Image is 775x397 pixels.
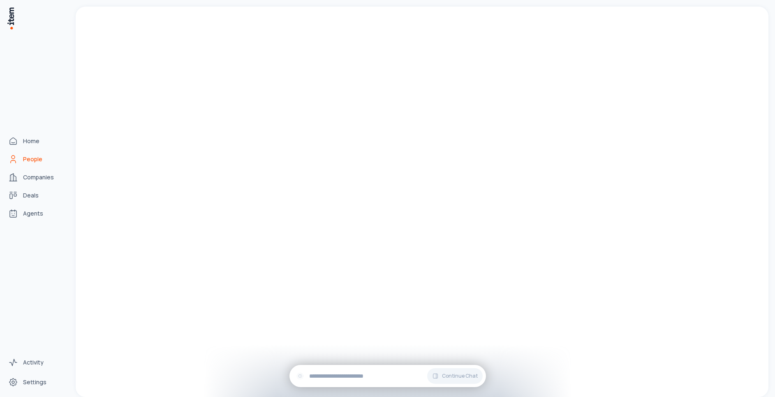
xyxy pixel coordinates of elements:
a: People [5,151,67,167]
a: Companies [5,169,67,186]
img: Item Brain Logo [7,7,15,30]
a: Deals [5,187,67,204]
div: Continue Chat [289,365,486,387]
span: Agents [23,209,43,218]
span: Home [23,137,39,145]
span: Continue Chat [442,373,478,379]
a: Home [5,133,67,149]
a: Activity [5,354,67,371]
span: Companies [23,173,54,181]
a: Agents [5,205,67,222]
span: Activity [23,358,44,367]
button: Continue Chat [427,368,483,384]
span: Deals [23,191,39,200]
span: Settings [23,378,46,386]
span: People [23,155,42,163]
a: Settings [5,374,67,390]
